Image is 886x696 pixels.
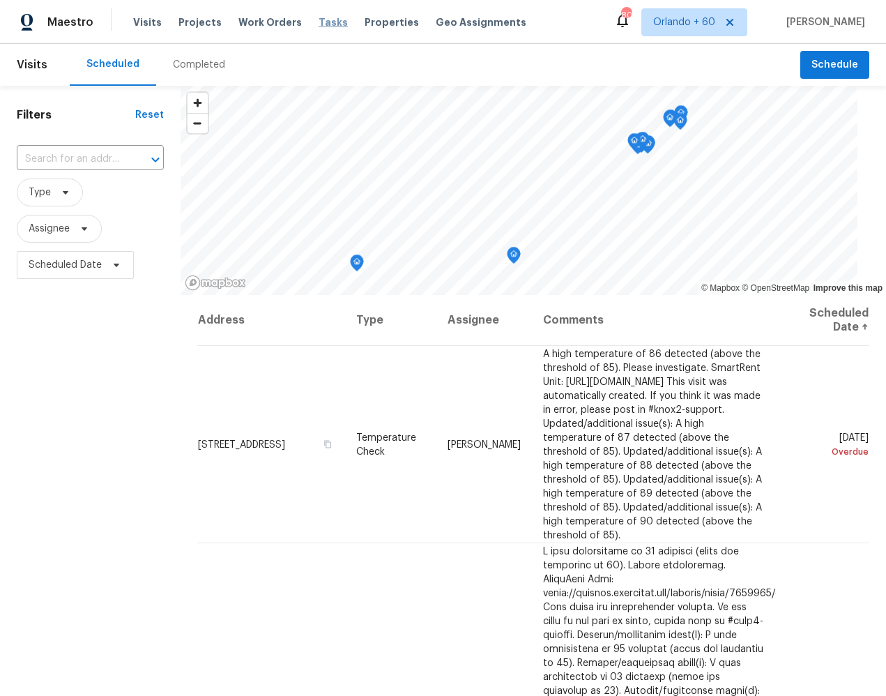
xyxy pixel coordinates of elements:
canvas: Map [181,86,857,295]
div: Map marker [634,133,648,154]
a: OpenStreetMap [742,283,809,293]
span: Type [29,186,51,199]
span: Temperature Check [356,432,416,456]
div: Scheduled [86,57,139,71]
div: Map marker [641,136,655,158]
div: Map marker [674,105,688,127]
span: [DATE] [787,432,869,458]
button: Zoom in [188,93,208,113]
div: Map marker [664,109,678,131]
span: Schedule [811,56,858,74]
th: Assignee [436,295,532,346]
h1: Filters [17,108,135,122]
span: [PERSON_NAME] [781,15,865,29]
th: Address [197,295,345,346]
div: Reset [135,108,164,122]
span: Maestro [47,15,93,29]
span: Projects [178,15,222,29]
span: Assignee [29,222,70,236]
span: Visits [133,15,162,29]
span: Orlando + 60 [653,15,715,29]
div: Map marker [636,132,650,153]
th: Type [345,295,436,346]
div: Completed [173,58,225,72]
span: A high temperature of 86 detected (above the threshold of 85). Please investigate. SmartRent Unit... [543,349,762,540]
span: Properties [365,15,419,29]
div: Map marker [663,110,677,132]
span: [STREET_ADDRESS] [198,439,285,449]
span: [PERSON_NAME] [448,439,521,449]
span: Scheduled Date [29,258,102,272]
div: 805 [621,8,631,22]
th: Comments [532,295,776,346]
div: Map marker [627,133,641,155]
span: Geo Assignments [436,15,526,29]
div: Map marker [673,113,687,135]
a: Mapbox homepage [185,275,246,291]
th: Scheduled Date ↑ [776,295,869,346]
div: Map marker [350,255,364,276]
span: Visits [17,50,47,80]
button: Open [146,150,165,169]
a: Mapbox [701,283,740,293]
div: Overdue [787,444,869,458]
button: Copy Address [321,437,334,450]
button: Zoom out [188,113,208,133]
span: Zoom out [188,114,208,133]
div: Map marker [641,135,655,157]
span: Work Orders [238,15,302,29]
button: Schedule [800,51,869,80]
div: Map marker [507,247,521,268]
input: Search for an address... [17,149,125,170]
span: Tasks [319,17,348,27]
a: Improve this map [814,283,883,293]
